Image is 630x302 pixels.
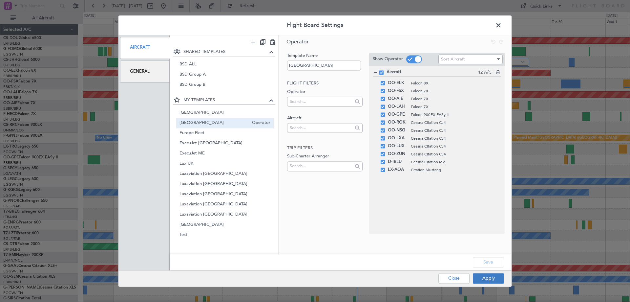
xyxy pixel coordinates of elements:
span: ExecuJet ME [179,150,271,157]
span: 12 A/C [478,69,492,76]
span: Luxaviation [GEOGRAPHIC_DATA] [179,171,271,177]
div: Aircraft [120,37,170,59]
span: OO-LUX [388,142,408,150]
label: Sub-Charter Arranger [287,153,362,160]
span: OO-LAH [388,103,408,111]
span: Falcon 7X [411,104,495,110]
span: Sort Aircraft [441,56,465,62]
span: Cessna Citation CJ4 [411,143,495,149]
span: Falcon 8X [411,80,495,86]
label: Show Operator [373,56,403,63]
span: BSD Group A [179,71,271,78]
span: OO-LXA [388,134,408,142]
span: OO-GPE [388,111,408,119]
span: [GEOGRAPHIC_DATA] [179,109,271,116]
div: General [120,60,170,82]
span: Luxaviation [GEOGRAPHIC_DATA] [179,201,271,208]
span: Test [179,232,271,239]
span: Luxaviation [GEOGRAPHIC_DATA] [179,211,271,218]
span: OO-ELK [388,79,408,87]
span: [GEOGRAPHIC_DATA] [179,120,249,127]
input: Search... [290,123,352,133]
span: Cessna Citation CJ4 [411,135,495,141]
span: Cessna Citation CJ4 [411,120,495,126]
label: Aircraft [287,115,362,122]
span: OO-AIE [388,95,408,103]
span: OO-FSX [388,87,408,95]
button: Apply [473,273,504,284]
span: Cessna Citation M2 [411,159,495,165]
span: BSD Group B [179,81,271,88]
span: Falcon 900EX EASy II [411,112,495,118]
label: Template Name [287,53,362,59]
span: BSD ALL [179,61,271,68]
span: OO-ZUN [388,150,408,158]
span: D-IBLU [388,158,408,166]
label: Operator [287,89,362,95]
span: Europe Fleet [179,130,271,137]
span: OO-NSG [388,127,408,134]
span: OO-ROK [388,119,408,127]
span: Luxaviation [GEOGRAPHIC_DATA] [179,181,271,188]
input: Search... [290,97,352,106]
header: Flight Board Settings [118,15,512,35]
span: Falcon 7X [411,88,495,94]
span: ExecuJet [GEOGRAPHIC_DATA] [179,140,271,147]
span: Citation Mustang [411,167,495,173]
span: Cessna Citation CJ4 [411,128,495,133]
h2: Trip filters [287,145,362,151]
span: [GEOGRAPHIC_DATA] [179,221,271,228]
span: MY TEMPLATES [183,97,268,104]
button: Close [438,273,470,284]
span: Operator [286,38,309,45]
input: Search... [290,161,352,171]
span: Aircraft [387,69,478,76]
span: LX-AOA [388,166,408,174]
span: Cessna Citation CJ4 [411,151,495,157]
span: Operator [249,120,270,127]
h2: Flight filters [287,80,362,87]
span: SHARED TEMPLATES [183,49,268,55]
span: Lux UK [179,160,271,167]
span: Falcon 7X [411,96,495,102]
span: Luxaviation [GEOGRAPHIC_DATA] [179,191,271,198]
